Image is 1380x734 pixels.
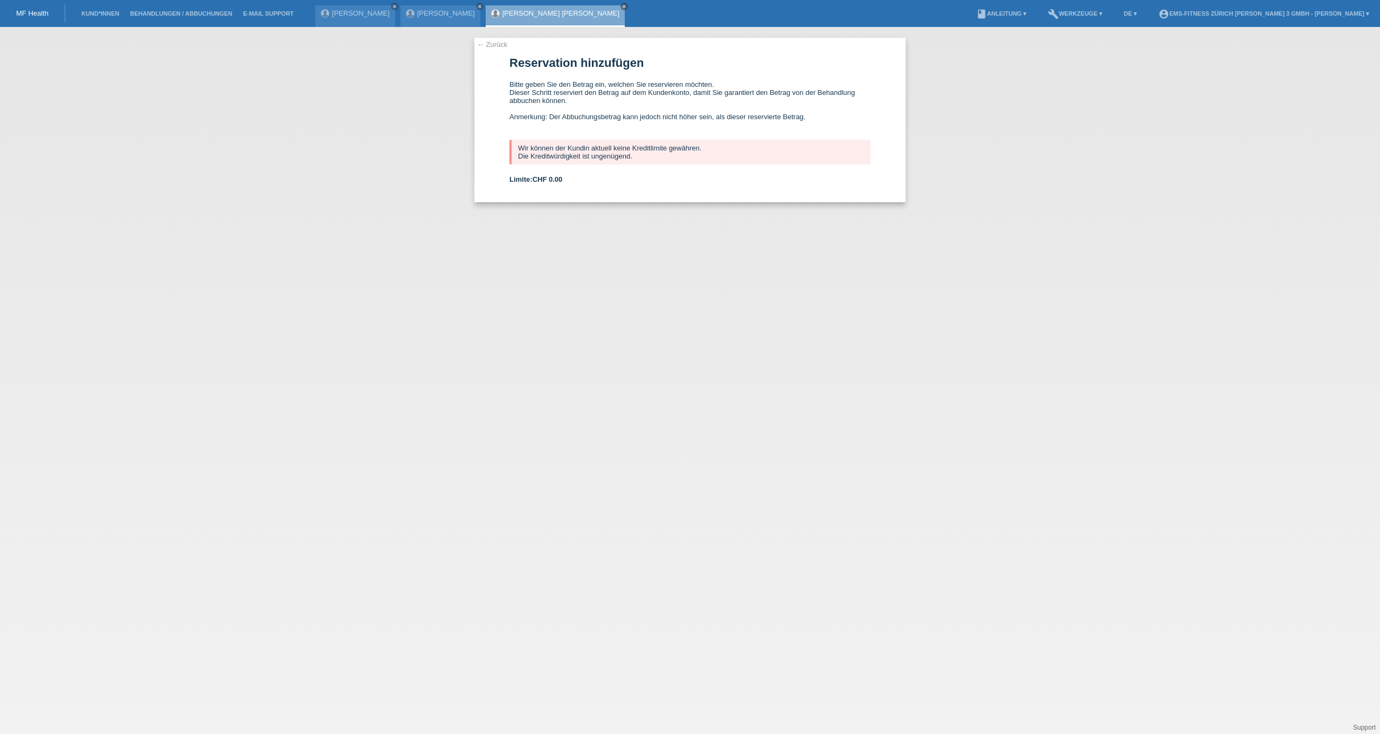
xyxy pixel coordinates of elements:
[533,175,563,183] span: CHF 0.00
[476,3,484,10] a: close
[1153,10,1375,17] a: account_circleEMS-Fitness Zürich [PERSON_NAME] 3 GmbH - [PERSON_NAME] ▾
[620,3,628,10] a: close
[391,3,398,10] a: close
[477,40,507,49] a: ← Zurück
[16,9,49,17] a: MF Health
[971,10,1032,17] a: bookAnleitung ▾
[1043,10,1108,17] a: buildWerkzeuge ▾
[1048,9,1059,19] i: build
[417,9,475,17] a: [PERSON_NAME]
[76,10,125,17] a: Kund*innen
[976,9,987,19] i: book
[1119,10,1142,17] a: DE ▾
[392,4,397,9] i: close
[238,10,299,17] a: E-Mail Support
[502,9,619,17] a: [PERSON_NAME] [PERSON_NAME]
[509,80,871,129] div: Bitte geben Sie den Betrag ein, welchen Sie reservieren möchten. Dieser Schritt reserviert den Be...
[509,140,871,164] div: Wir können der Kundin aktuell keine Kreditlimite gewähren. Die Kreditwürdigkeit ist ungenügend.
[1158,9,1169,19] i: account_circle
[622,4,627,9] i: close
[509,175,562,183] b: Limite:
[332,9,390,17] a: [PERSON_NAME]
[477,4,482,9] i: close
[1353,724,1376,731] a: Support
[509,56,871,70] h1: Reservation hinzufügen
[125,10,238,17] a: Behandlungen / Abbuchungen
